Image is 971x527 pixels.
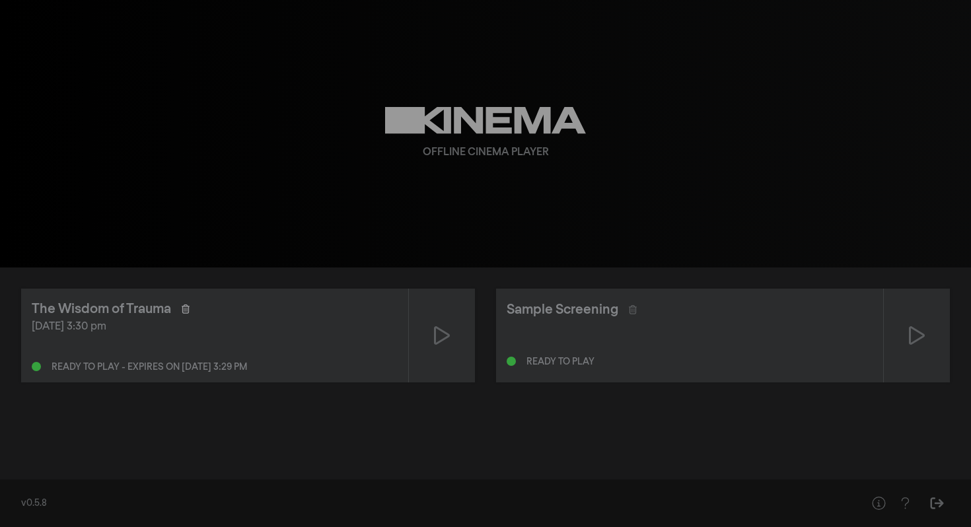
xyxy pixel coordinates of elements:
[21,497,839,510] div: v0.5.8
[52,363,247,372] div: Ready to play - expires on [DATE] 3:29 pm
[526,357,594,367] div: Ready to play
[32,299,171,319] div: The Wisdom of Trauma
[892,490,918,516] button: Help
[32,319,398,335] div: [DATE] 3:30 pm
[507,300,618,320] div: Sample Screening
[423,145,549,160] div: Offline Cinema Player
[865,490,892,516] button: Help
[923,490,950,516] button: Sign Out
